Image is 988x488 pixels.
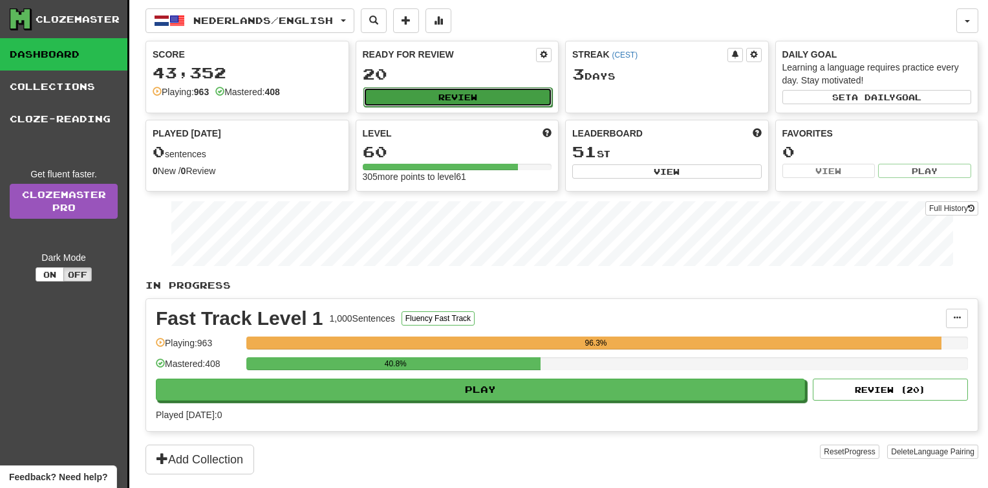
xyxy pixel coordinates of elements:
[153,166,158,176] strong: 0
[782,90,972,104] button: Seta dailygoal
[572,164,762,179] button: View
[145,279,978,292] p: In Progress
[10,168,118,181] div: Get fluent faster.
[612,50,638,60] a: (CEST)
[181,166,186,176] strong: 0
[753,127,762,140] span: This week in points, UTC
[36,267,64,282] button: On
[193,15,333,26] span: Nederlands / English
[363,127,392,140] span: Level
[925,201,978,216] button: Full History
[393,8,419,33] button: Add sentence to collection
[145,445,254,474] button: Add Collection
[363,87,553,107] button: Review
[264,87,279,97] strong: 408
[10,251,118,264] div: Dark Mode
[782,127,972,140] div: Favorites
[153,164,342,177] div: New / Review
[887,445,978,459] button: DeleteLanguage Pairing
[156,309,323,328] div: Fast Track Level 1
[156,410,222,420] span: Played [DATE]: 0
[363,144,552,160] div: 60
[10,184,118,219] a: ClozemasterPro
[156,379,805,401] button: Play
[425,8,451,33] button: More stats
[153,65,342,81] div: 43,352
[402,311,475,326] button: Fluency Fast Track
[782,61,972,87] div: Learning a language requires practice every day. Stay motivated!
[250,337,941,349] div: 96.3%
[572,127,643,140] span: Leaderboard
[215,85,280,98] div: Mastered:
[572,144,762,161] div: st
[914,447,974,456] span: Language Pairing
[542,127,552,140] span: Score more points to level up
[363,66,552,82] div: 20
[572,66,762,83] div: Day s
[153,144,342,161] div: sentences
[572,65,585,83] span: 3
[852,93,896,102] span: a daily
[844,447,875,456] span: Progress
[782,164,875,178] button: View
[153,142,165,161] span: 0
[363,170,552,183] div: 305 more points to level 61
[782,144,972,160] div: 0
[813,379,968,401] button: Review (20)
[153,127,221,140] span: Played [DATE]
[572,142,597,161] span: 51
[36,13,120,26] div: Clozemaster
[572,48,727,61] div: Streak
[330,312,395,325] div: 1,000 Sentences
[153,48,342,61] div: Score
[63,267,92,282] button: Off
[782,48,972,61] div: Daily Goal
[145,8,354,33] button: Nederlands/English
[156,337,240,358] div: Playing: 963
[363,48,537,61] div: Ready for Review
[153,85,209,98] div: Playing:
[194,87,209,97] strong: 963
[250,357,541,370] div: 40.8%
[361,8,387,33] button: Search sentences
[820,445,879,459] button: ResetProgress
[9,471,107,483] span: Open feedback widget
[156,357,240,379] div: Mastered: 408
[878,164,971,178] button: Play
